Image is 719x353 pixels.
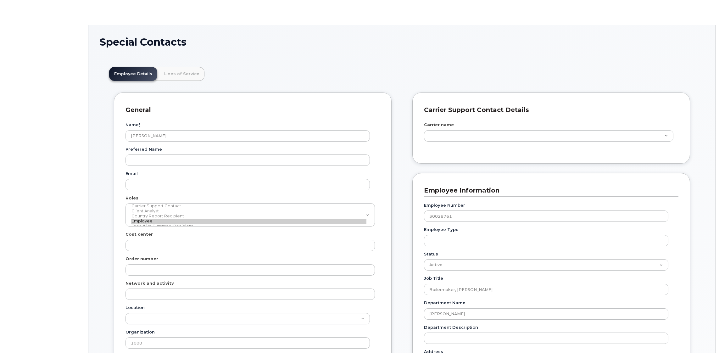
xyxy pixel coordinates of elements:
h3: Carrier Support Contact Details [424,106,674,114]
label: Preferred Name [125,146,162,152]
label: Cost center [125,231,153,237]
label: Location [125,305,145,311]
a: Employee Details [109,67,157,81]
label: Email [125,171,138,176]
a: Lines of Service [159,67,204,81]
label: Department Description [424,324,478,330]
h3: Employee Information [424,186,674,195]
label: Carrier name [424,122,454,128]
option: Client Analyst [131,209,366,214]
label: Employee Type [424,227,459,233]
label: Roles [125,195,138,201]
label: Department Name [424,300,465,306]
option: Employee [131,219,366,224]
abbr: required [139,122,140,127]
label: Name [125,122,140,128]
option: Country Report Recipient [131,214,366,219]
h1: Special Contacts [100,36,704,48]
label: Status [424,251,438,257]
h3: General [125,106,375,114]
label: Order number [125,256,158,262]
option: Executive Summary Recipient [131,224,366,229]
label: Job Title [424,275,443,281]
option: Carrier Support Contact [131,204,366,209]
label: Organization [125,329,155,335]
label: Network and activity [125,280,174,286]
label: Employee Number [424,202,465,208]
